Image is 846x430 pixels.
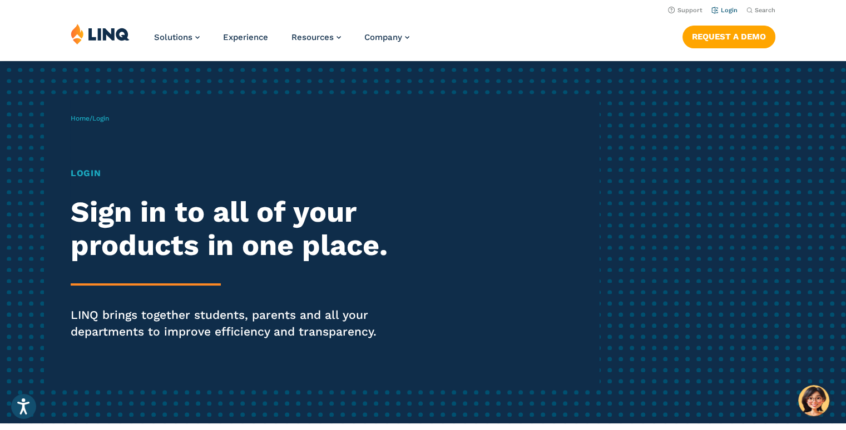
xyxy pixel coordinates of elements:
[154,32,192,42] span: Solutions
[682,26,775,48] a: Request a Demo
[71,114,109,122] span: /
[71,307,397,340] p: LINQ brings together students, parents and all your departments to improve efficiency and transpa...
[71,167,397,180] h1: Login
[154,32,200,42] a: Solutions
[746,6,775,14] button: Open Search Bar
[71,196,397,262] h2: Sign in to all of your products in one place.
[798,385,829,416] button: Hello, have a question? Let’s chat.
[364,32,409,42] a: Company
[682,23,775,48] nav: Button Navigation
[364,32,402,42] span: Company
[71,114,90,122] a: Home
[71,23,130,44] img: LINQ | K‑12 Software
[668,7,702,14] a: Support
[291,32,334,42] span: Resources
[223,32,268,42] a: Experience
[154,23,409,60] nav: Primary Navigation
[291,32,341,42] a: Resources
[755,7,775,14] span: Search
[92,114,109,122] span: Login
[711,7,738,14] a: Login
